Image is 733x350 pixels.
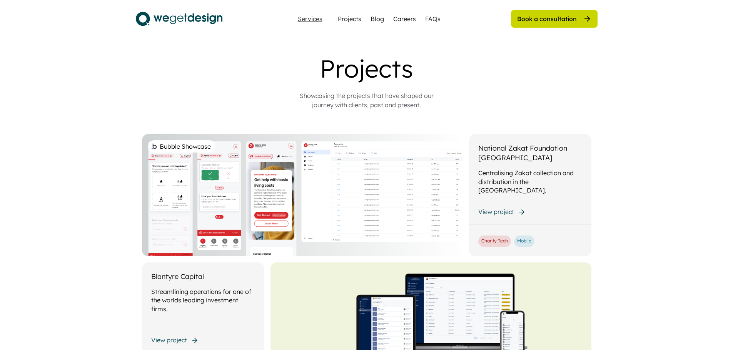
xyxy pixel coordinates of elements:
div: Streamlining operations for one of the worlds leading investment firms. [151,287,255,313]
div: View project [151,336,187,344]
div: View project [478,207,514,216]
div: Mobile [517,238,531,244]
div: Showcasing the projects that have shaped our journey with clients, past and present. [290,91,444,109]
img: bubble%201.png [151,143,157,150]
div: National Zakat Foundation [GEOGRAPHIC_DATA] [478,143,582,163]
img: logo.svg [136,9,222,28]
div: Blantyre Capital [151,272,204,281]
div: Centralising Zakat collection and distribution in the [GEOGRAPHIC_DATA]. [478,169,582,194]
div: Projects [213,54,521,83]
a: Careers [393,14,416,23]
div: Services [295,16,326,22]
div: Book a consultation [517,15,577,23]
div: Bubble Showcase [160,142,211,151]
a: Projects [338,14,361,23]
a: Blog [371,14,384,23]
div: Charity Tech [481,238,508,244]
a: FAQs [425,14,441,23]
